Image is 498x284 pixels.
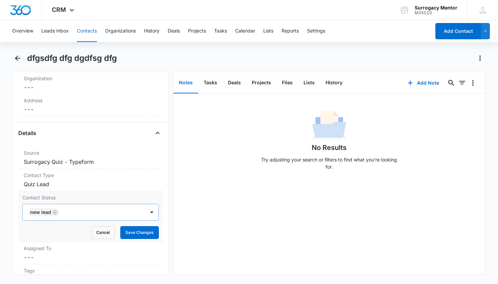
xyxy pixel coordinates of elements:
button: Deals [168,20,180,42]
div: Assigned To--- [18,242,163,264]
label: Contact Type [24,172,158,179]
label: Organization [24,75,158,82]
button: Lists [263,20,273,42]
button: Files [276,72,298,93]
div: SourceSurrogacy Quiz - Typeform [18,147,163,169]
button: Projects [246,72,276,93]
button: Cancel [91,226,115,239]
label: Source [24,149,158,156]
button: Lists [298,72,320,93]
button: Search... [446,78,457,88]
button: Projects [188,20,206,42]
dd: Surrogacy Quiz - Typeform [24,158,158,166]
label: Address [24,97,158,104]
button: Overview [12,20,33,42]
label: Contact Status [22,194,159,201]
button: Contacts [77,20,97,42]
p: Try adjusting your search or filters to find what you’re looking for. [258,156,400,170]
button: Overflow Menu [468,78,478,88]
button: Leads Inbox [41,20,69,42]
button: Reports [282,20,299,42]
div: New Lead [30,210,51,215]
h1: No Results [312,143,347,153]
dd: --- [24,105,158,113]
label: Assigned To [24,245,158,252]
h1: dfgsdfg dfg dgdfsg dfg [27,53,117,63]
div: Remove New Lead [51,210,57,215]
button: Settings [307,20,325,42]
dd: --- [24,253,158,261]
button: Tasks [198,72,223,93]
h4: Details [18,129,36,137]
div: Organization--- [18,72,163,94]
button: Filters [457,78,468,88]
img: No Data [312,109,346,143]
div: account id [415,10,457,15]
button: Tasks [214,20,227,42]
button: Close [152,128,163,138]
label: Tags [24,267,158,274]
button: Add Contact [435,23,481,39]
button: Actions [475,53,485,64]
dd: --- [24,83,158,91]
div: account name [415,5,457,10]
button: Deals [223,72,246,93]
button: History [144,20,160,42]
button: History [320,72,348,93]
button: Notes [173,72,198,93]
button: Back [13,53,23,64]
span: CRM [52,6,66,13]
div: Contact TypeQuiz Lead [18,169,163,191]
button: Add Note [401,75,446,91]
button: Calendar [235,20,255,42]
button: Organizations [105,20,136,42]
div: Address--- [18,94,163,116]
dd: Quiz Lead [24,180,158,188]
button: Save Changes [120,226,159,239]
